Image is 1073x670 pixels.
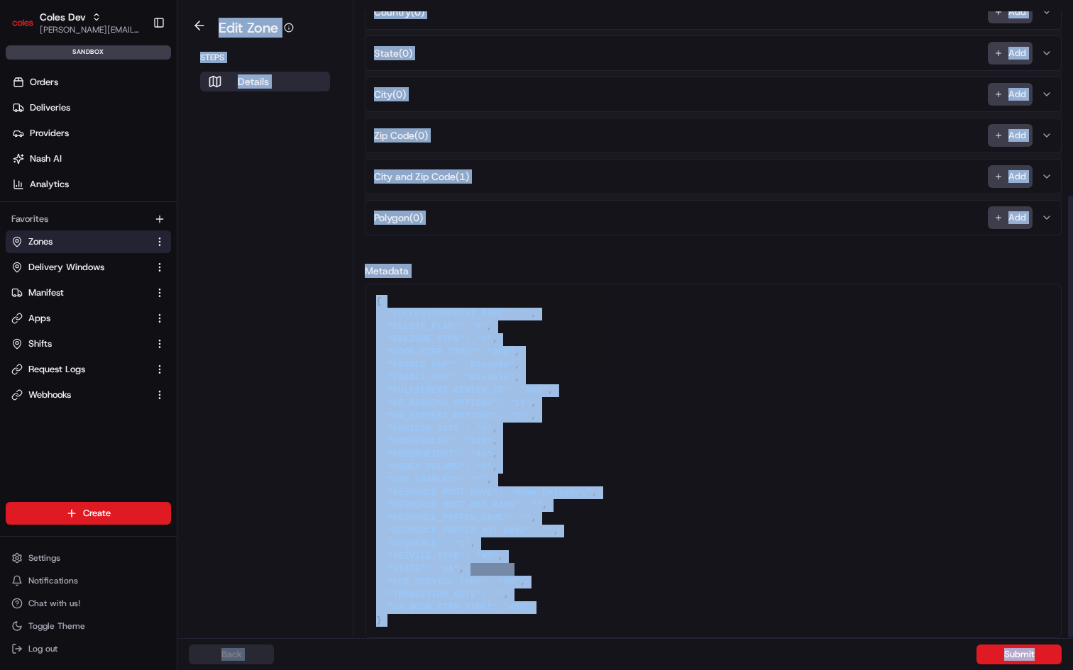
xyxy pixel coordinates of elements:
[988,206,1033,229] button: Add
[28,575,78,586] span: Notifications
[28,620,85,632] span: Toggle Theme
[28,312,50,325] span: Apps
[30,178,69,191] span: Analytics
[6,616,171,636] button: Toggle Theme
[141,240,172,251] span: Pylon
[114,200,233,225] a: 💻API Documentation
[374,169,469,184] span: City and Zip Code ( 1 )
[988,42,1033,65] button: Add
[988,124,1033,147] button: Add
[48,150,180,161] div: We're available if you need us!
[11,235,148,248] a: Zones
[11,286,148,299] a: Manifest
[28,643,57,654] span: Log out
[14,135,40,161] img: 1736555255976-a54dd68f-1ca7-489b-9aae-adbdc363a1c4
[6,333,171,355] button: Shifts
[30,152,62,165] span: Nash AI
[28,552,60,564] span: Settings
[48,135,233,150] div: Start new chat
[40,10,86,24] button: Coles Dev
[374,5,424,19] span: Country ( 0 )
[238,74,269,89] p: Details
[368,36,1058,70] button: State(0)Add
[30,127,69,140] span: Providers
[28,206,109,220] span: Knowledge Base
[988,165,1033,188] button: Add
[11,312,148,325] a: Apps
[200,72,330,91] button: Details
[28,598,80,609] span: Chat with us!
[14,14,43,43] img: Nash
[134,206,228,220] span: API Documentation
[6,571,171,591] button: Notifications
[11,337,148,350] a: Shifts
[6,122,177,145] a: Providers
[28,389,71,401] span: Webhooks
[40,24,141,35] button: [PERSON_NAME][EMAIL_ADDRESS][PERSON_NAME][DOMAIN_NAME]
[37,91,234,106] input: Clear
[6,71,177,94] a: Orders
[6,548,171,568] button: Settings
[83,507,111,520] span: Create
[368,160,1058,194] button: City and Zip Code(1)Add
[28,261,104,274] span: Delivery Windows
[374,87,406,101] span: City ( 0 )
[28,286,64,299] span: Manifest
[11,389,148,401] a: Webhooks
[368,118,1058,152] button: Zip Code(0)Add
[6,281,171,304] button: Manifest
[6,384,171,406] button: Webhooks
[30,101,70,114] span: Deliveries
[368,201,1058,235] button: Polygon(0)Add
[6,639,171,659] button: Log out
[6,147,177,170] a: Nash AI
[988,83,1033,106] button: Add
[30,76,58,89] span: Orders
[368,77,1058,111] button: City(0)Add
[28,363,85,376] span: Request Logs
[6,208,171,230] div: Favorites
[6,6,147,40] button: Coles DevColes Dev[PERSON_NAME][EMAIL_ADDRESS][PERSON_NAME][DOMAIN_NAME]
[100,240,172,251] a: Powered byPylon
[6,593,171,613] button: Chat with us!
[200,52,330,63] p: Steps
[374,211,423,225] span: Polygon ( 0 )
[6,307,171,330] button: Apps
[374,46,412,60] span: State ( 0 )
[11,11,34,34] img: Coles Dev
[6,502,171,525] button: Create
[28,337,52,350] span: Shifts
[6,45,171,60] div: sandbox
[241,140,258,157] button: Start new chat
[6,96,177,119] a: Deliveries
[6,256,171,279] button: Delivery Windows
[11,363,148,376] a: Request Logs
[28,235,53,248] span: Zones
[14,207,26,218] div: 📗
[11,261,148,274] a: Delivery Windows
[6,173,177,196] a: Analytics
[6,230,171,253] button: Zones
[374,128,428,143] span: Zip Code ( 0 )
[976,644,1062,664] button: Submit
[6,358,171,381] button: Request Logs
[120,207,131,218] div: 💻
[365,264,1062,278] h3: Metadata
[219,18,278,38] h1: Edit Zone
[14,57,258,79] p: Welcome 👋
[988,1,1033,23] button: Add
[365,284,1061,637] textarea: { "COLLECTIONPOINT_NAME": "", "DELETE_FLAG": "0", "DELZONE_TYPE": "0", "DOOR_STEP_TIME": "496", "...
[9,200,114,225] a: 📗Knowledge Base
